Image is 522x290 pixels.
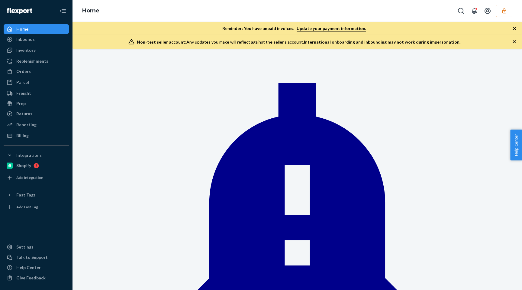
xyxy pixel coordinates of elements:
[468,5,480,17] button: Open notifications
[4,88,69,98] a: Freight
[4,120,69,130] a: Reporting
[4,273,69,283] button: Give Feedback
[4,109,69,119] a: Returns
[16,111,32,117] div: Returns
[57,5,69,17] button: Close Navigation
[4,131,69,140] a: Billing
[16,122,37,128] div: Reporting
[16,79,29,85] div: Parcel
[510,130,522,160] button: Help Center
[222,25,366,31] p: Reminder: You have unpaid invoices.
[16,58,48,64] div: Replenishments
[4,252,69,262] a: Talk to Support
[137,39,186,44] span: Non-test seller account:
[297,26,366,31] a: Update your payment information.
[4,56,69,66] a: Replenishments
[16,192,36,198] div: Fast Tags
[4,77,69,87] a: Parcel
[16,204,38,209] div: Add Fast Tag
[4,263,69,272] a: Help Center
[16,275,46,281] div: Give Feedback
[16,26,28,32] div: Home
[4,202,69,212] a: Add Fast Tag
[16,163,31,169] div: Shopify
[4,150,69,160] button: Integrations
[304,39,460,44] span: International onboarding and inbounding may not work during impersonation.
[482,5,494,17] button: Open account menu
[77,2,104,20] ol: breadcrumbs
[16,254,48,260] div: Talk to Support
[16,36,35,42] div: Inbounds
[16,47,36,53] div: Inventory
[4,161,69,170] a: Shopify
[16,152,42,158] div: Integrations
[82,7,99,14] a: Home
[16,101,26,107] div: Prep
[4,190,69,200] button: Fast Tags
[16,133,29,139] div: Billing
[16,175,43,180] div: Add Integration
[4,24,69,34] a: Home
[4,173,69,183] a: Add Integration
[455,5,467,17] button: Open Search Box
[16,90,31,96] div: Freight
[7,8,32,14] img: Flexport logo
[4,99,69,108] a: Prep
[16,244,34,250] div: Settings
[4,242,69,252] a: Settings
[4,67,69,76] a: Orders
[16,68,31,74] div: Orders
[4,45,69,55] a: Inventory
[4,35,69,44] a: Inbounds
[16,265,41,271] div: Help Center
[137,39,460,45] div: Any updates you make will reflect against the seller's account.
